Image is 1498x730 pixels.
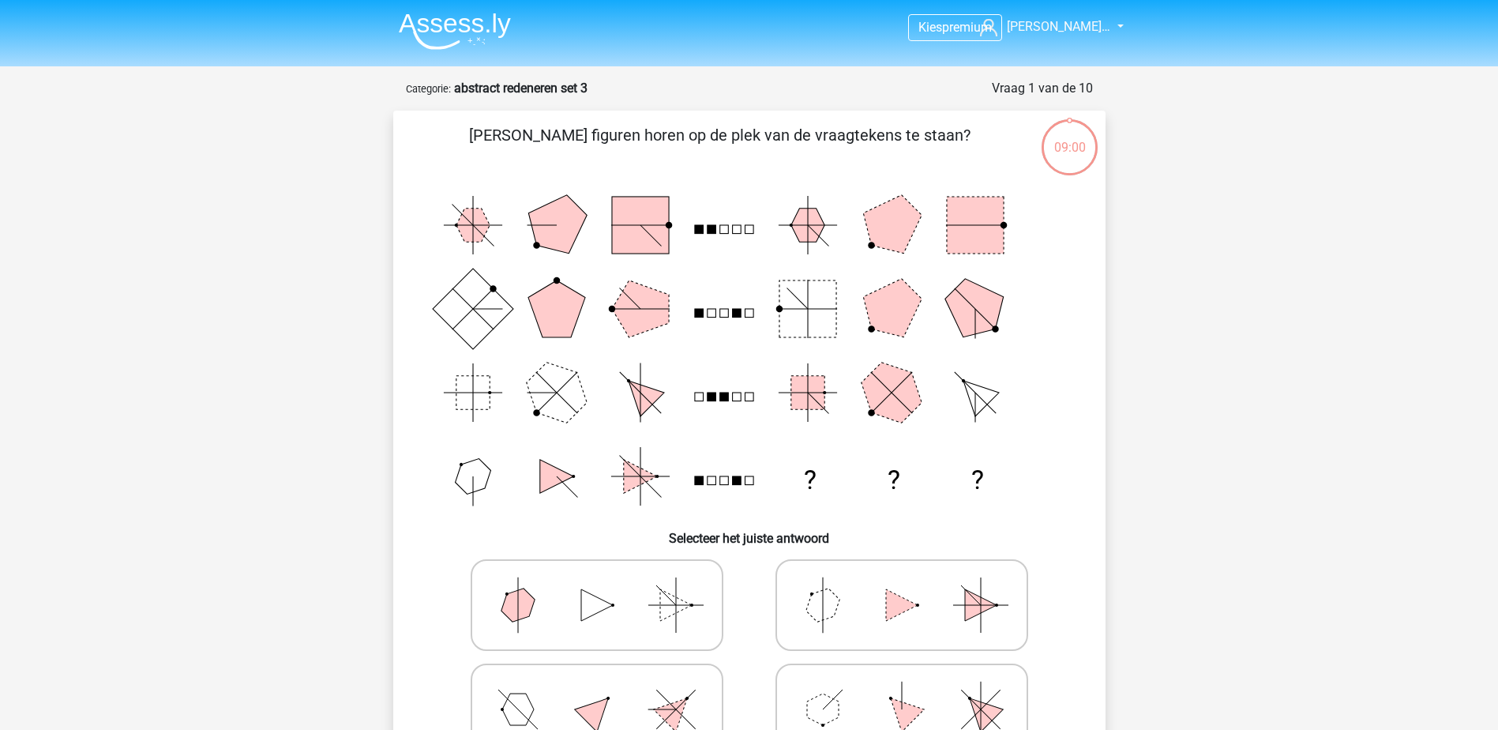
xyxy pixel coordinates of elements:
[1040,118,1099,157] div: 09:00
[419,518,1080,546] h6: Selecteer het juiste antwoord
[406,83,451,95] small: Categorie:
[918,20,942,35] span: Kies
[887,465,899,495] text: ?
[971,465,984,495] text: ?
[909,17,1001,38] a: Kiespremium
[992,79,1093,98] div: Vraag 1 van de 10
[803,465,816,495] text: ?
[399,13,511,50] img: Assessly
[974,17,1112,36] a: [PERSON_NAME]…
[1007,19,1110,34] span: [PERSON_NAME]…
[419,123,1021,171] p: [PERSON_NAME] figuren horen op de plek van de vraagtekens te staan?
[942,20,992,35] span: premium
[454,81,588,96] strong: abstract redeneren set 3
